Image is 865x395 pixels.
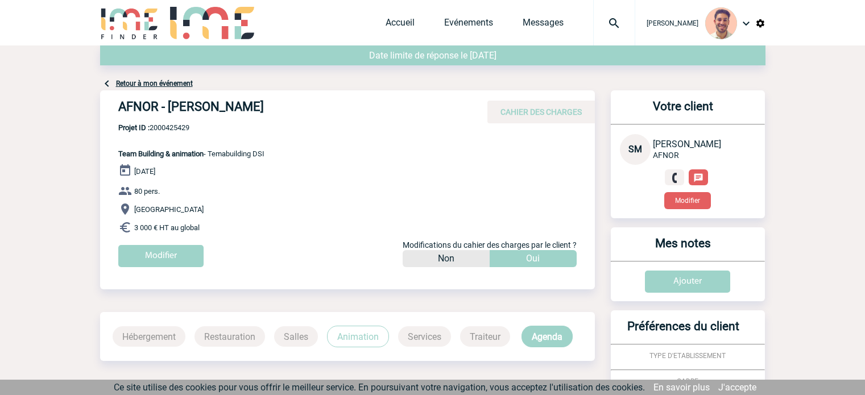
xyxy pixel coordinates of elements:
span: AFNOR [653,151,679,160]
h4: AFNOR - [PERSON_NAME] [118,99,460,119]
p: Animation [327,326,389,347]
span: 80 pers. [134,187,160,196]
span: 3 000 € HT au global [134,223,200,232]
img: 132114-0.jpg [705,7,737,39]
img: chat-24-px-w.png [693,173,703,183]
h3: Votre client [615,99,751,124]
img: fixe.png [669,173,680,183]
p: Services [398,326,451,347]
span: Date limite de réponse le [DATE] [369,50,496,61]
span: CADRE [677,377,698,385]
input: Modifier [118,245,204,267]
p: Restauration [194,326,265,347]
span: SM [628,144,642,155]
span: - Temabuilding DSI [118,149,264,158]
span: 2000425429 [118,123,264,132]
p: Agenda [522,326,573,347]
img: IME-Finder [100,7,159,39]
b: Projet ID : [118,123,150,132]
a: En savoir plus [653,382,710,393]
input: Ajouter [645,271,730,293]
span: TYPE D'ETABLISSEMENT [649,352,726,360]
h3: Préférences du client [615,319,751,344]
a: Accueil [386,17,415,33]
span: Team Building & animation [118,149,204,158]
span: CAHIER DES CHARGES [500,107,582,117]
span: [DATE] [134,167,155,176]
a: Messages [523,17,564,33]
p: Traiteur [460,326,510,347]
a: J'accepte [718,382,756,393]
p: Non [438,250,454,267]
span: [GEOGRAPHIC_DATA] [134,205,204,214]
a: Retour à mon événement [116,80,193,88]
span: [PERSON_NAME] [647,19,698,27]
p: Oui [526,250,540,267]
h3: Mes notes [615,236,751,261]
span: Modifications du cahier des charges par le client ? [403,240,577,250]
span: Ce site utilise des cookies pour vous offrir le meilleur service. En poursuivant votre navigation... [114,382,645,393]
button: Modifier [664,192,711,209]
p: Salles [274,326,318,347]
p: Hébergement [113,326,185,347]
span: [PERSON_NAME] [653,139,721,149]
a: Evénements [444,17,493,33]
